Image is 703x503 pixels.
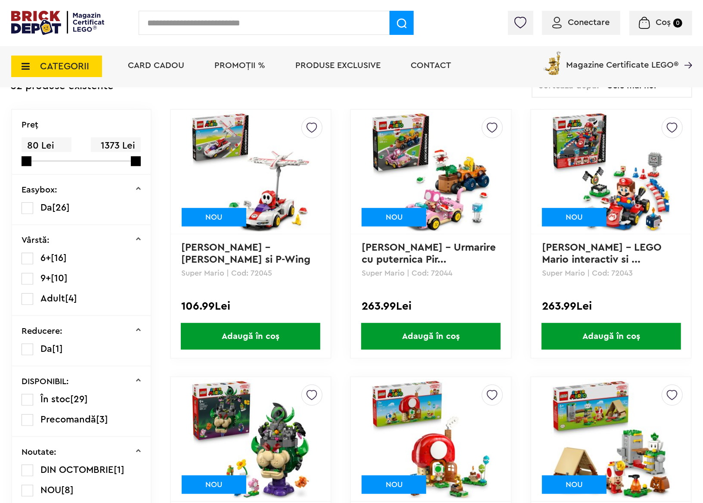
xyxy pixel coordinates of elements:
[171,323,331,350] a: Adaugă în coș
[351,323,511,350] a: Adaugă în coș
[182,242,311,265] a: [PERSON_NAME] – [PERSON_NAME] si P-Wing
[22,186,57,194] p: Easybox:
[91,137,141,154] span: 1373 Lei
[52,203,70,212] span: [26]
[70,394,88,404] span: [29]
[411,61,452,70] a: Contact
[40,253,51,263] span: 6+
[182,475,246,494] div: NOU
[40,485,61,495] span: NOU
[542,208,607,227] div: NOU
[61,485,74,495] span: [8]
[362,242,499,265] a: [PERSON_NAME] – Urmarire cu puternica Pir...
[128,61,185,70] a: Card Cadou
[362,475,426,494] div: NOU
[181,323,320,350] span: Adaugă în coș
[567,50,679,69] span: Magazine Certificate LEGO®
[362,269,500,277] p: Super Mario | Cod: 72044
[22,448,56,456] p: Noutate:
[371,112,491,232] img: Mario Kart – Urmarire cu puternica Piranha Plant
[542,475,607,494] div: NOU
[542,323,681,350] span: Adaugă în coș
[568,18,610,27] span: Conectare
[542,242,665,265] a: [PERSON_NAME] – LEGO Mario interactiv si ...
[542,269,680,277] p: Super Mario | Cod: 72043
[114,465,124,475] span: [1]
[51,253,67,263] span: [16]
[40,394,70,404] span: În stoc
[552,18,610,27] a: Conectare
[673,19,682,28] small: 0
[52,344,63,354] span: [1]
[51,273,68,283] span: [10]
[40,344,52,354] span: Da
[22,137,71,154] span: 80 Lei
[182,269,320,277] p: Super Mario | Cod: 72045
[656,18,671,27] span: Coș
[40,203,52,212] span: Da
[190,112,311,232] img: Mario Kart – Shy Guy si P-Wing
[22,377,69,386] p: DISPONIBIL:
[361,323,501,350] span: Adaugă în coș
[22,327,62,335] p: Reducere:
[371,379,491,500] img: Petrecere acasa la Toad
[551,379,672,500] img: Tabara lui Captain Toad
[40,465,114,475] span: DIN OCTOMBRIE
[22,236,50,245] p: Vârstă:
[296,61,381,70] a: Produse exclusive
[22,121,38,129] p: Preţ
[362,301,500,312] div: 263.99Lei
[40,415,96,424] span: Precomandă
[679,50,692,58] a: Magazine Certificate LEGO®
[362,208,426,227] div: NOU
[40,294,65,303] span: Adult
[531,323,691,350] a: Adaugă în coș
[551,112,672,232] img: Mario Kart – LEGO Mario interactiv si Standard Kart
[215,61,266,70] a: PROMOȚII %
[542,301,680,312] div: 263.99Lei
[40,62,90,71] span: CATEGORII
[40,273,51,283] span: 9+
[182,301,320,312] div: 106.99Lei
[96,415,108,424] span: [3]
[65,294,77,303] span: [4]
[190,379,311,500] img: Prince Florian si Castle Bowser
[182,208,246,227] div: NOU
